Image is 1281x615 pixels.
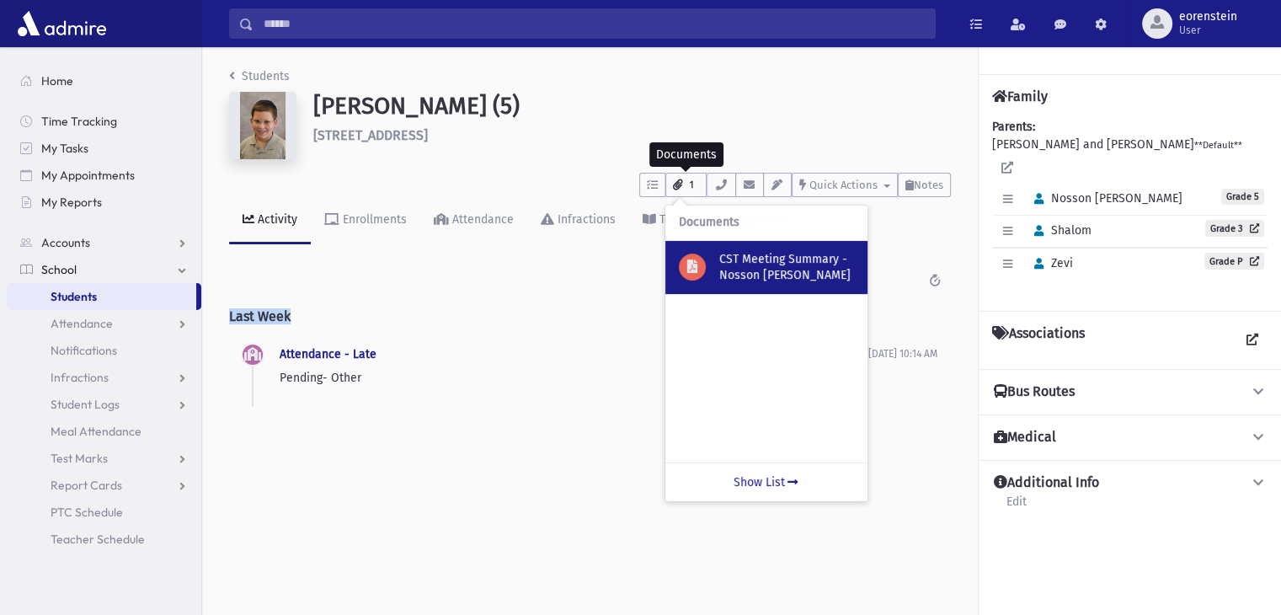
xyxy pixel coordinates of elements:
img: AdmirePro [13,7,110,40]
div: [PERSON_NAME] and [PERSON_NAME] [992,118,1268,297]
a: School [7,256,201,283]
button: Additional Info [992,474,1268,492]
a: Teacher Schedule [7,526,201,553]
button: Notes [898,173,951,197]
span: Documents [679,216,739,230]
a: PTC Schedule [7,499,201,526]
a: Grade P [1204,253,1264,270]
b: Parents: [992,120,1035,134]
div: 1 [665,206,867,501]
h4: Family [992,88,1048,104]
a: My Appointments [7,162,201,189]
span: Infractions [51,370,109,385]
span: User [1179,24,1237,37]
a: My Tasks [7,135,201,162]
span: Notifications [51,343,117,358]
input: Search [254,8,935,39]
a: Meal Attendance [7,418,201,445]
span: Notes [914,179,943,191]
span: Students [51,289,97,304]
a: Attendance [7,310,201,337]
span: Accounts [41,235,90,250]
span: PTC Schedule [51,505,123,520]
button: 1 [665,173,707,197]
span: Shalom [1027,223,1092,238]
button: Quick Actions [792,173,898,197]
span: Home [41,73,73,88]
button: Medical [992,429,1268,447]
div: Attendance [449,212,514,227]
span: Teacher Schedule [51,532,145,547]
h2: Last Week [229,295,951,338]
div: Documents [649,142,723,167]
a: Students [229,69,290,83]
a: My Reports [7,189,201,216]
a: Report Cards [7,472,201,499]
h4: Bus Routes [994,383,1075,401]
div: Test Marks [656,212,717,227]
span: My Tasks [41,141,88,156]
h4: Associations [992,325,1085,356]
span: [DATE] 10:14 AM [868,348,937,360]
a: Students [7,283,196,310]
span: Report Cards [51,478,122,493]
div: Activity [254,212,297,227]
a: Test Marks [629,197,730,244]
span: Time Tracking [41,114,117,129]
h4: Additional Info [994,474,1099,492]
span: Student Logs [51,397,120,412]
div: Enrollments [339,212,407,227]
span: School [41,262,77,277]
h4: Medical [994,429,1056,447]
a: Attendance [420,197,527,244]
a: Student Logs [7,391,201,418]
span: Grade 5 [1221,189,1264,205]
nav: breadcrumb [229,67,290,92]
a: Enrollments [311,197,420,244]
a: Time Tracking [7,108,201,135]
a: Test Marks [7,445,201,472]
span: Test Marks [51,451,108,466]
span: eorenstein [1179,10,1237,24]
a: Home [7,67,201,94]
h6: [STREET_ADDRESS] [313,127,951,143]
span: Zevi [1027,256,1073,270]
div: Infractions [554,212,616,227]
p: CST Meeting Summary - Nosson [PERSON_NAME] [719,251,854,284]
a: Grade 3 [1205,220,1264,237]
span: My Appointments [41,168,135,183]
span: Quick Actions [809,179,878,191]
p: Pending- Other [280,369,868,387]
a: Notifications [7,337,201,364]
button: Bus Routes [992,383,1268,401]
a: Accounts [7,229,201,256]
a: Infractions [7,364,201,391]
span: Attendance [51,316,113,331]
a: Marks [730,197,802,244]
a: Show List [665,463,867,501]
a: Activity [229,197,311,244]
span: Nosson [PERSON_NAME] [1027,191,1182,206]
h1: [PERSON_NAME] (5) [313,92,951,120]
a: Edit [1006,492,1027,522]
a: Infractions [527,197,629,244]
span: Meal Attendance [51,424,141,439]
span: 1 [685,178,699,193]
a: Attendance - Late [280,347,376,361]
span: My Reports [41,195,102,210]
a: View all Associations [1237,325,1268,356]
